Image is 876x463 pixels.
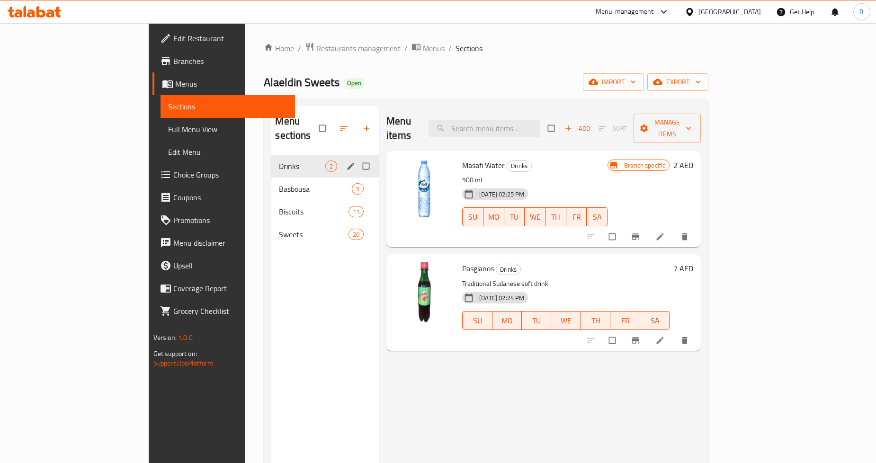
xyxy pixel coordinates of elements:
[271,151,379,249] nav: Menu sections
[625,226,648,247] button: Branch-specific-item
[504,207,525,226] button: TU
[343,79,365,87] span: Open
[349,230,363,239] span: 20
[352,185,363,194] span: 5
[655,76,701,88] span: export
[542,119,562,137] span: Select section
[152,163,295,186] a: Choice Groups
[564,123,590,134] span: Add
[152,72,295,95] a: Menus
[271,178,379,200] div: Basbousa5
[549,210,563,224] span: TH
[647,73,708,91] button: export
[566,207,587,226] button: FR
[279,229,348,240] span: Sweets
[153,331,177,344] span: Version:
[603,331,623,349] span: Select to update
[859,7,864,17] span: B
[496,314,518,328] span: MO
[356,118,379,139] button: Add section
[298,43,301,54] li: /
[614,314,636,328] span: FR
[271,155,379,178] div: Drinks2edit
[555,314,577,328] span: WE
[590,210,604,224] span: SA
[404,43,408,54] li: /
[343,78,365,89] div: Open
[152,231,295,254] a: Menu disclaimer
[655,336,667,345] a: Edit menu item
[673,159,693,172] h6: 2 AED
[625,330,648,351] button: Branch-specific-item
[394,262,455,322] img: Pasgianos
[603,228,623,246] span: Select to update
[507,160,531,171] span: Drinks
[152,300,295,322] a: Grocery Checklist
[462,174,608,186] p: 500 ml
[313,119,333,137] span: Select all sections
[610,311,640,330] button: FR
[279,183,352,195] span: Basbousa
[456,43,483,54] span: Sections
[173,33,287,44] span: Edit Restaurant
[173,237,287,249] span: Menu disclaimer
[271,223,379,246] div: Sweets20
[448,43,452,54] li: /
[655,232,667,241] a: Edit menu item
[305,42,401,54] a: Restaurants management
[483,207,504,226] button: MO
[583,73,644,91] button: import
[466,314,488,328] span: SU
[275,114,319,142] h2: Menu sections
[168,101,287,112] span: Sections
[326,162,337,171] span: 2
[173,169,287,180] span: Choice Groups
[462,278,670,290] p: Traditional Sudanese soft drink
[352,183,364,195] div: items
[525,207,545,226] button: WE
[562,121,592,136] span: Add item
[429,120,540,137] input: search
[528,210,542,224] span: WE
[173,214,287,226] span: Promotions
[596,6,654,18] div: Menu-management
[526,314,547,328] span: TU
[496,264,520,275] span: Drinks
[590,76,636,88] span: import
[161,141,295,163] a: Edit Menu
[674,226,697,247] button: delete
[152,27,295,50] a: Edit Restaurant
[644,314,666,328] span: SA
[551,311,581,330] button: WE
[466,210,480,224] span: SU
[333,118,356,139] span: Sort sections
[173,192,287,203] span: Coupons
[345,160,359,172] button: edit
[152,186,295,209] a: Coupons
[475,190,528,199] span: [DATE] 02:25 PM
[178,331,193,344] span: 1.0.0
[168,146,287,158] span: Edit Menu
[349,207,363,216] span: 11
[152,209,295,231] a: Promotions
[279,160,325,172] span: Drinks
[673,262,693,275] h6: 7 AED
[496,264,521,275] div: Drinks
[325,160,337,172] div: items
[161,95,295,118] a: Sections
[462,207,483,226] button: SU
[585,314,607,328] span: TH
[592,121,634,136] span: Select section first
[522,311,551,330] button: TU
[620,161,669,170] span: Branch specific
[264,42,708,54] nav: breadcrumb
[508,210,521,224] span: TU
[562,121,592,136] button: Add
[153,347,197,360] span: Get support on:
[153,357,214,369] a: Support.OpsPlatform
[507,160,532,172] div: Drinks
[545,207,566,226] button: TH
